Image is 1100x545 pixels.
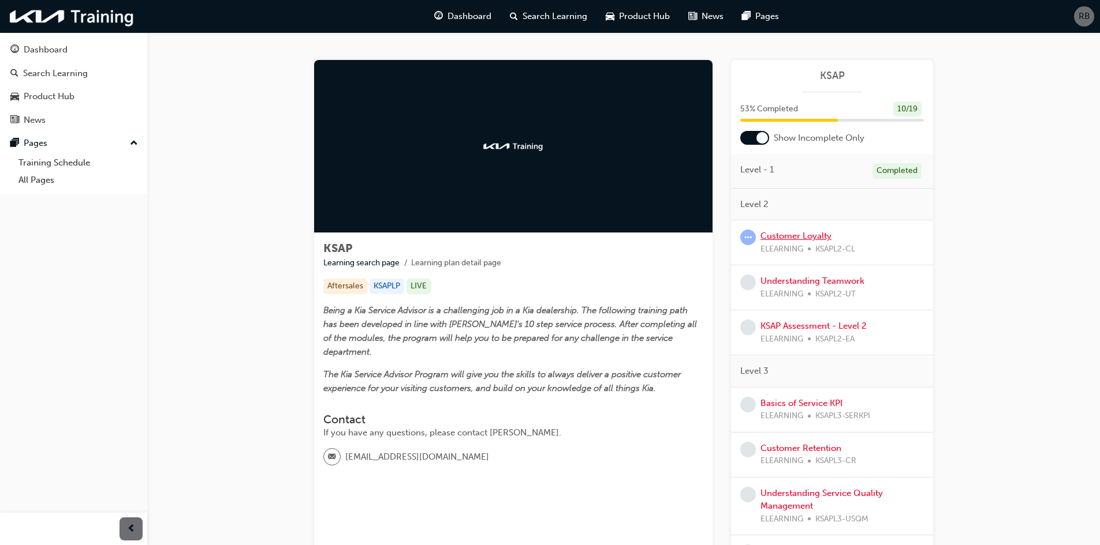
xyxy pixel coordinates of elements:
a: pages-iconPages [733,5,788,28]
span: news-icon [10,115,19,126]
div: Pages [24,137,47,150]
div: Dashboard [24,43,68,57]
button: RB [1074,6,1094,27]
a: Product Hub [5,86,143,107]
a: Search Learning [5,63,143,84]
span: KSAPL2-UT [815,288,856,301]
a: Training Schedule [14,154,143,172]
a: Basics of Service KPI [760,398,842,408]
a: car-iconProduct Hub [596,5,679,28]
span: learningRecordVerb_NONE-icon [740,487,756,502]
a: Understanding Service Quality Management [760,488,883,512]
span: learningRecordVerb_ATTEMPT-icon [740,230,756,245]
div: News [24,114,46,127]
img: kia-training [482,141,545,152]
span: pages-icon [742,9,751,24]
span: search-icon [510,9,518,24]
a: Dashboard [5,39,143,61]
span: ELEARNING [760,288,803,301]
button: Pages [5,133,143,154]
div: LIVE [407,279,431,294]
div: Search Learning [23,67,88,80]
a: News [5,110,143,131]
span: Product Hub [619,10,670,23]
span: up-icon [130,136,138,151]
span: Dashboard [448,10,491,23]
span: The Kia Service Advisor Program will give you the skills to always deliver a positive customer ex... [323,369,683,393]
a: KSAP [740,69,924,82]
a: Learning search page [323,258,400,268]
span: car-icon [10,92,19,102]
div: Aftersales [323,279,367,294]
span: Show Incomplete Only [774,131,864,145]
span: News [702,10,724,23]
a: KSAP Assessment - Level 2 [760,321,867,331]
span: ELEARNING [760,409,803,423]
span: KSAPL3-CR [815,454,856,468]
span: search-icon [10,69,18,79]
span: KSAPL3-USQM [815,513,868,526]
span: learningRecordVerb_NONE-icon [740,397,756,412]
a: Understanding Teamwork [760,276,864,286]
span: prev-icon [127,522,136,536]
span: Search Learning [523,10,587,23]
span: email-icon [328,450,336,465]
div: Product Hub [24,90,74,103]
span: ELEARNING [760,454,803,468]
span: learningRecordVerb_NONE-icon [740,442,756,457]
span: ELEARNING [760,333,803,346]
span: [EMAIL_ADDRESS][DOMAIN_NAME] [345,450,489,464]
a: news-iconNews [679,5,733,28]
span: KSAPL2-EA [815,333,855,346]
div: 10 / 19 [893,102,922,117]
span: guage-icon [10,45,19,55]
span: Being a Kia Service Advisor is a challenging job in a Kia dealership. The following training path... [323,305,699,357]
span: learningRecordVerb_NONE-icon [740,320,756,335]
span: pages-icon [10,138,19,149]
span: ELEARNING [760,243,803,256]
span: KSAPL2-CL [815,243,855,256]
span: KSAP [323,242,352,255]
a: guage-iconDashboard [425,5,501,28]
a: Customer Retention [760,443,841,453]
div: KSAPLP [370,279,404,294]
h3: Contact [323,413,703,426]
div: If you have any questions, please contact [PERSON_NAME]. [323,426,703,439]
a: All Pages [14,171,143,189]
button: DashboardSearch LearningProduct HubNews [5,37,143,133]
a: Customer Loyalty [760,231,831,241]
img: kia-training [6,5,139,28]
span: Pages [755,10,779,23]
span: RB [1079,10,1090,23]
div: Completed [872,163,922,179]
span: ELEARNING [760,513,803,526]
span: 53 % Completed [740,103,798,116]
span: Level 3 [740,364,769,378]
span: Level 2 [740,198,769,211]
a: search-iconSearch Learning [501,5,596,28]
span: news-icon [688,9,697,24]
span: KSAPL3-SERKPI [815,409,870,423]
span: guage-icon [434,9,443,24]
span: learningRecordVerb_NONE-icon [740,275,756,290]
span: car-icon [606,9,614,24]
span: Level - 1 [740,163,774,176]
li: Learning plan detail page [411,257,501,270]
